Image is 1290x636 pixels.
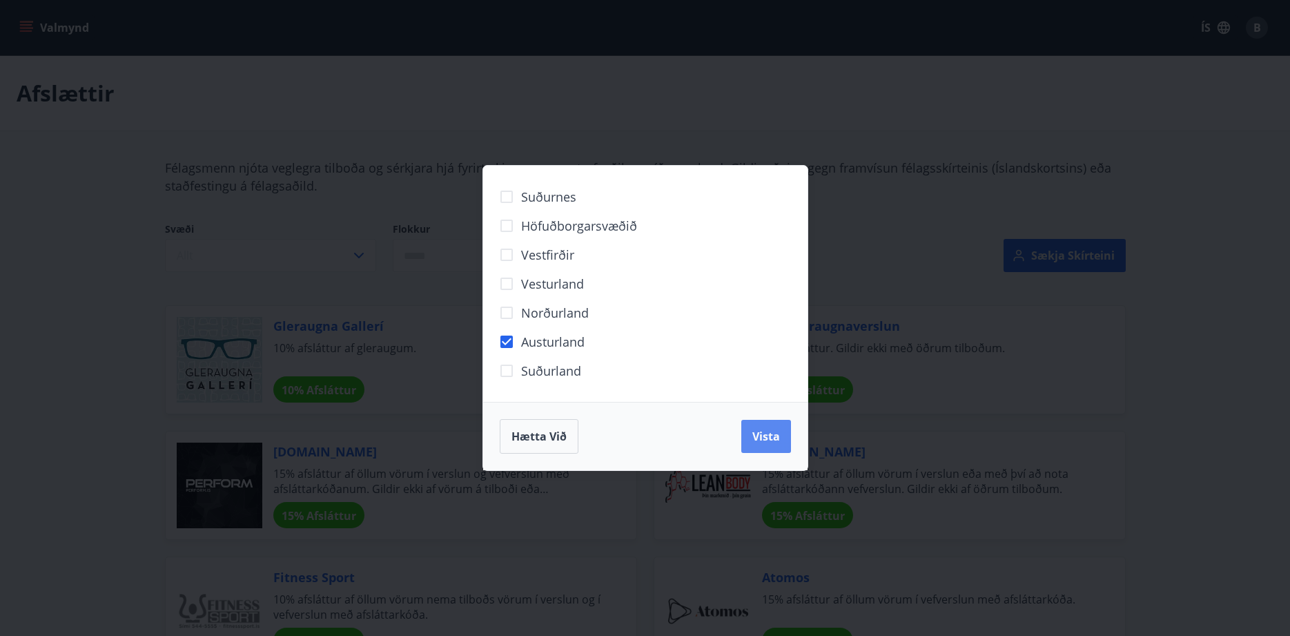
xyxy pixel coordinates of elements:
[500,419,578,454] button: Hætta við
[521,246,574,264] span: Vestfirðir
[511,429,567,444] span: Hætta við
[752,429,780,444] span: Vista
[521,333,585,351] span: Austurland
[521,188,576,206] span: Suðurnes
[521,304,589,322] span: Norðurland
[521,217,637,235] span: Höfuðborgarsvæðið
[741,420,791,453] button: Vista
[521,362,581,380] span: Suðurland
[521,275,584,293] span: Vesturland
